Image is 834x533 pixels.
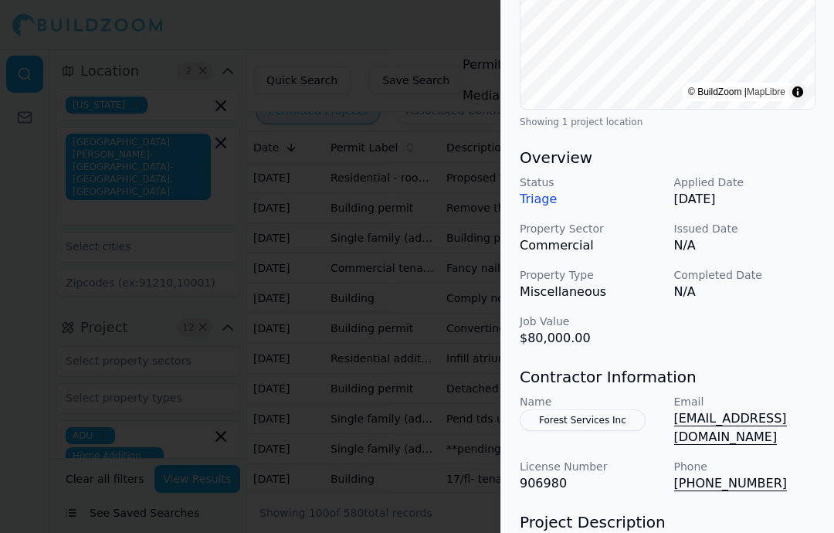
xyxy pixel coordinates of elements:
[520,366,815,388] h3: Contractor Information
[520,267,662,283] p: Property Type
[688,84,785,100] div: © BuildZoom |
[520,329,662,348] p: $80,000.00
[520,221,662,236] p: Property Sector
[674,283,816,301] p: N/A
[674,267,816,283] p: Completed Date
[520,314,662,329] p: Job Value
[788,83,807,101] summary: Toggle attribution
[520,175,662,190] p: Status
[520,236,662,255] p: Commercial
[520,394,662,409] p: Name
[674,394,816,409] p: Email
[520,511,815,533] h3: Project Description
[520,190,662,209] p: Triage
[520,116,815,128] div: Showing 1 project location
[674,190,816,209] p: [DATE]
[674,175,816,190] p: Applied Date
[520,283,662,301] p: Miscellaneous
[674,221,816,236] p: Issued Date
[520,147,815,168] h3: Overview
[674,459,816,474] p: Phone
[520,474,662,493] p: 906980
[520,459,662,474] p: License Number
[674,236,816,255] p: N/A
[747,87,785,97] a: MapLibre
[520,409,646,431] button: Forest Services Inc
